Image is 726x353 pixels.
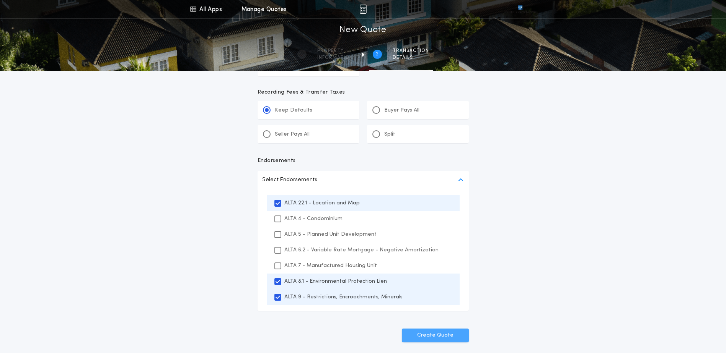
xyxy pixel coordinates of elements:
p: Recording Fees & Transfer Taxes [258,89,469,96]
button: Select Endorsements [258,171,469,189]
img: vs-icon [504,5,536,13]
p: ALTA 4 - Condominium [284,215,343,223]
p: Split [384,131,395,138]
span: details [393,55,429,61]
button: Create Quote [402,329,469,342]
p: Seller Pays All [275,131,310,138]
p: ALTA 8.1 - Environmental Protection Lien [284,277,387,285]
p: ALTA 6.2 - Variable Rate Mortgage - Negative Amortization [284,246,439,254]
ul: Select Endorsements [258,189,469,311]
span: Transaction [393,48,429,54]
img: img [359,5,367,14]
p: Keep Defaults [275,107,312,114]
p: Select Endorsements [262,175,317,185]
h2: 2 [376,51,378,57]
p: ALTA 22.1 - Location and Map [284,199,360,207]
h1: New Quote [339,24,386,36]
p: Endorsements [258,157,469,165]
p: ALTA 7 - Manufactured Housing Unit [284,262,377,270]
span: information [317,55,353,61]
p: ALTA 9 - Restrictions, Encroachments, Minerals [284,293,403,301]
span: Property [317,48,353,54]
p: Buyer Pays All [384,107,419,114]
p: ALTA 5 - Planned Unit Development [284,230,377,238]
